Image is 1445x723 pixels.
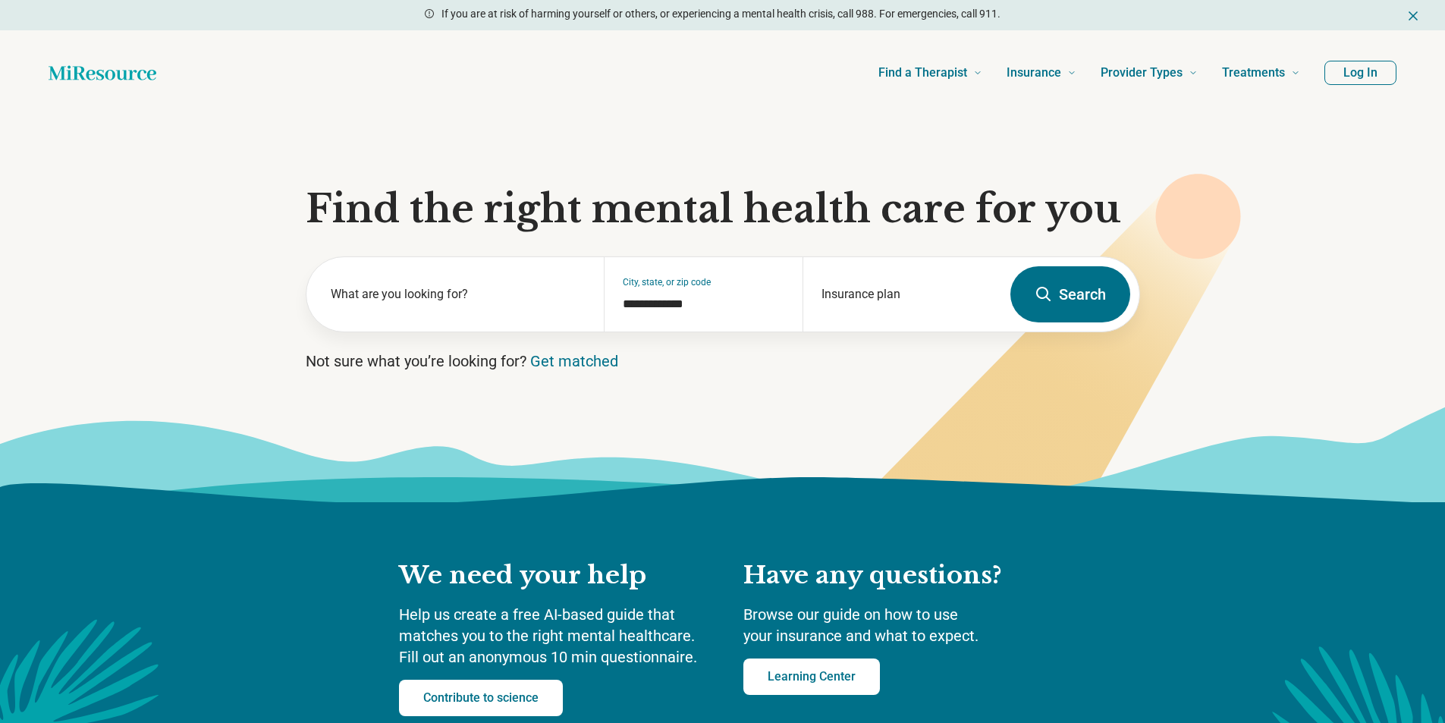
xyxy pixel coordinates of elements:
span: Provider Types [1101,62,1183,83]
p: Help us create a free AI-based guide that matches you to the right mental healthcare. Fill out an... [399,604,713,668]
a: Contribute to science [399,680,563,716]
span: Insurance [1007,62,1061,83]
a: Learning Center [743,659,880,695]
p: If you are at risk of harming yourself or others, or experiencing a mental health crisis, call 98... [441,6,1001,22]
span: Find a Therapist [878,62,967,83]
a: Insurance [1007,42,1076,103]
a: Provider Types [1101,42,1198,103]
a: Get matched [530,352,618,370]
p: Browse our guide on how to use your insurance and what to expect. [743,604,1047,646]
h1: Find the right mental health care for you [306,187,1140,232]
p: Not sure what you’re looking for? [306,350,1140,372]
span: Treatments [1222,62,1285,83]
a: Home page [49,58,156,88]
button: Dismiss [1406,6,1421,24]
h2: Have any questions? [743,560,1047,592]
a: Treatments [1222,42,1300,103]
h2: We need your help [399,560,713,592]
button: Log In [1324,61,1396,85]
a: Find a Therapist [878,42,982,103]
label: What are you looking for? [331,285,586,303]
button: Search [1010,266,1130,322]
